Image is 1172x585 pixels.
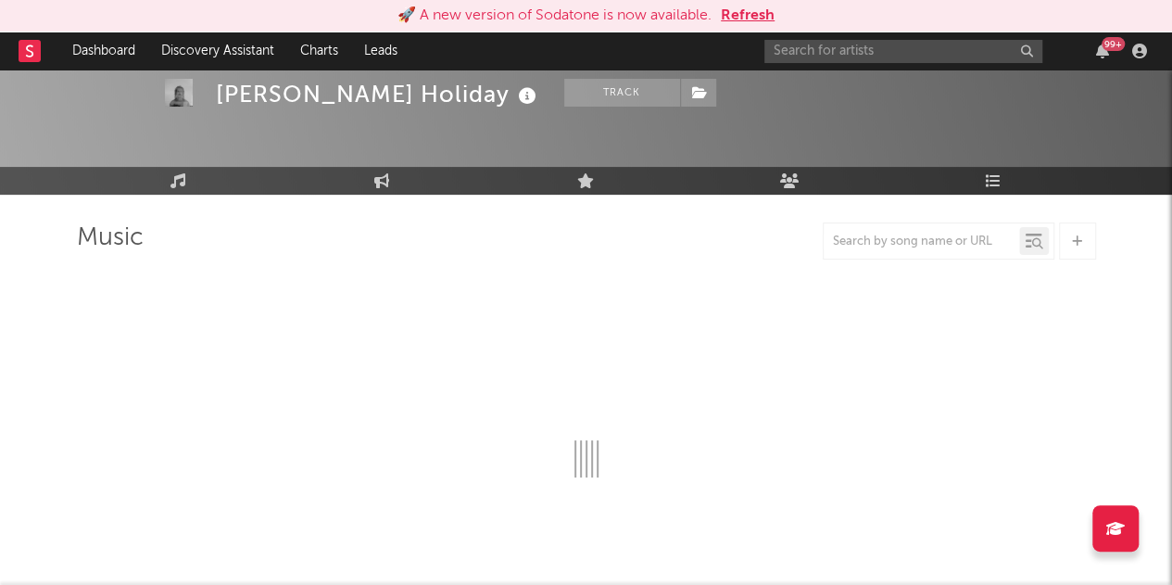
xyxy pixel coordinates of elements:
div: [PERSON_NAME] Holiday [216,79,541,109]
button: Track [564,79,680,107]
a: Leads [351,32,410,70]
a: Charts [287,32,351,70]
a: Discovery Assistant [148,32,287,70]
div: 🚀 A new version of Sodatone is now available. [397,5,712,27]
input: Search by song name or URL [824,235,1019,249]
a: Dashboard [59,32,148,70]
div: 99 + [1102,37,1125,51]
button: 99+ [1096,44,1109,58]
input: Search for artists [764,40,1042,63]
button: Refresh [721,5,775,27]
